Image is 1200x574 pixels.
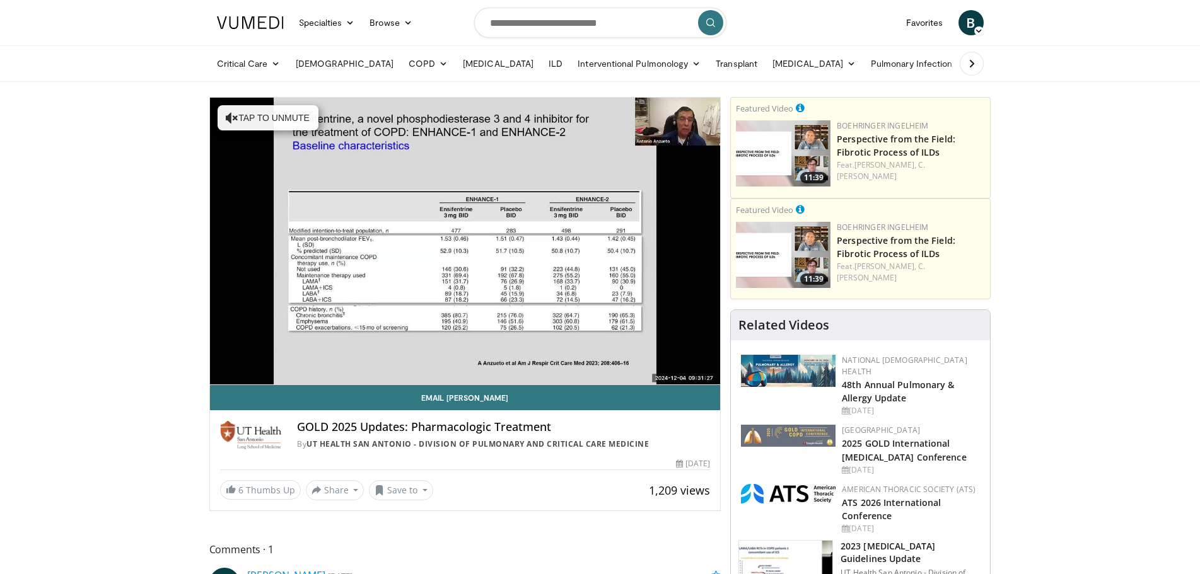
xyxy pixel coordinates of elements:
[676,458,710,469] div: [DATE]
[238,484,243,496] span: 6
[842,405,980,416] div: [DATE]
[649,483,710,498] span: 1,209 views
[842,523,980,534] div: [DATE]
[837,234,955,260] a: Perspective from the Field: Fibrotic Process of ILDs
[736,222,830,288] img: 0d260a3c-dea8-4d46-9ffd-2859801fb613.png.150x105_q85_crop-smart_upscale.png
[899,10,951,35] a: Favorites
[837,261,925,283] a: C. [PERSON_NAME]
[800,172,827,183] span: 11:39
[958,10,984,35] a: B
[800,273,827,285] span: 11:39
[842,437,967,462] a: 2025 GOLD International [MEDICAL_DATA] Conference
[210,98,721,385] video-js: Video Player
[220,480,301,500] a: 6 Thumbs Up
[842,497,941,522] a: ATS 2026 International Conference
[841,540,982,565] h3: 2023 [MEDICAL_DATA] Guidelines Update
[837,133,955,158] a: Perspective from the Field: Fibrotic Process of ILDs
[736,103,793,114] small: Featured Video
[842,355,967,377] a: National [DEMOGRAPHIC_DATA] Health
[570,51,708,76] a: Interventional Pulmonology
[854,261,916,272] a: [PERSON_NAME],
[765,51,863,76] a: [MEDICAL_DATA]
[297,439,710,450] div: By
[369,480,433,500] button: Save to
[736,120,830,187] img: 0d260a3c-dea8-4d46-9ffd-2859801fb613.png.150x105_q85_crop-smart_upscale.png
[863,51,972,76] a: Pulmonary Infection
[362,10,420,35] a: Browse
[736,120,830,187] a: 11:39
[837,120,928,131] a: Boehringer Ingelheim
[541,51,570,76] a: ILD
[297,420,710,434] h4: GOLD 2025 Updates: Pharmacologic Treatment
[306,439,649,449] a: UT Health San Antonio - Division of Pulmonary and Critical Care Medicine
[218,105,318,130] button: Tap to unmute
[474,8,726,38] input: Search topics, interventions
[401,51,455,76] a: COPD
[291,10,363,35] a: Specialties
[209,541,721,558] span: Comments 1
[220,420,283,451] img: UT Health San Antonio - Division of Pulmonary and Critical Care Medicine
[842,379,954,404] a: 48th Annual Pulmonary & Allergy Update
[842,425,920,435] a: [GEOGRAPHIC_DATA]
[837,261,985,284] div: Feat.
[210,385,721,410] a: Email [PERSON_NAME]
[209,51,288,76] a: Critical Care
[842,484,976,495] a: American Thoracic Society (ATS)
[738,318,829,333] h4: Related Videos
[854,159,916,170] a: [PERSON_NAME],
[741,355,836,387] img: b90f5d12-84c1-472e-b843-5cad6c7ef911.jpg.150x105_q85_autocrop_double_scale_upscale_version-0.2.jpg
[708,51,765,76] a: Transplant
[736,204,793,215] small: Featured Video
[837,159,925,181] a: C. [PERSON_NAME]
[837,222,928,232] a: Boehringer Ingelheim
[741,425,836,447] img: 29f03053-4637-48fc-b8d3-cde88653f0ec.jpeg.150x105_q85_autocrop_double_scale_upscale_version-0.2.jpg
[288,51,401,76] a: [DEMOGRAPHIC_DATA]
[217,16,284,29] img: VuMedi Logo
[306,480,364,500] button: Share
[741,484,836,503] img: 31f0e357-1e8b-4c70-9a73-47d0d0a8b17d.png.150x105_q85_autocrop_double_scale_upscale_version-0.2.jpg
[455,51,541,76] a: [MEDICAL_DATA]
[837,159,985,182] div: Feat.
[736,222,830,288] a: 11:39
[842,464,980,476] div: [DATE]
